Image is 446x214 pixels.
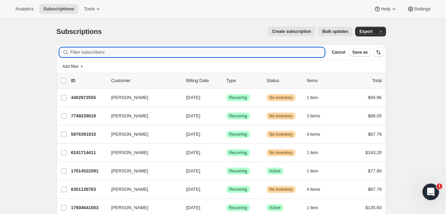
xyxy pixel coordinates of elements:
[186,77,221,84] p: Billing Date
[71,186,106,193] p: 6351126763
[269,95,293,100] span: No inventory
[15,6,34,12] span: Analytics
[422,184,439,200] iframe: Intercom live chat
[307,93,326,102] button: 1 item
[71,94,106,101] p: 4402872555
[269,168,281,174] span: Active
[229,95,247,100] span: Recurring
[368,95,382,100] span: $94.96
[269,113,293,119] span: No inventory
[307,187,320,192] span: 4 items
[70,47,325,57] input: Filter subscribers
[107,129,177,140] button: [PERSON_NAME]
[111,149,148,156] span: [PERSON_NAME]
[414,6,431,12] span: Settings
[381,6,390,12] span: Help
[368,187,382,192] span: $67.79
[71,203,382,213] div: 17604641003[PERSON_NAME][DATE]SuccessRecurringSuccessActive1 item$135.60
[352,50,368,55] span: Save as
[43,6,74,12] span: Subscriptions
[268,27,315,36] button: Create subscription
[71,130,382,139] div: 5976391915[PERSON_NAME][DATE]SuccessRecurringWarningNo inventory4 items$67.79
[269,187,293,192] span: No inventory
[186,187,200,192] span: [DATE]
[186,168,200,173] span: [DATE]
[59,62,87,71] button: Add filter
[374,47,383,57] button: Sort the results
[359,29,372,34] span: Export
[229,205,247,211] span: Recurring
[111,186,148,193] span: [PERSON_NAME]
[368,113,382,118] span: $88.00
[11,4,38,14] button: Analytics
[107,202,177,213] button: [PERSON_NAME]
[307,77,342,84] div: Items
[269,150,293,155] span: No inventory
[71,204,106,211] p: 17604641003
[366,205,382,210] span: $135.60
[107,92,177,103] button: [PERSON_NAME]
[186,205,200,210] span: [DATE]
[307,205,318,211] span: 1 item
[71,111,382,121] div: 7749239019[PERSON_NAME][DATE]SuccessRecurringWarningNo inventory3 items$88.00
[71,168,106,175] p: 17014522091
[111,77,181,84] p: Customer
[186,113,200,118] span: [DATE]
[229,187,247,192] span: Recurring
[71,93,382,102] div: 4402872555[PERSON_NAME][DATE]SuccessRecurringWarningNo inventory1 item$94.96
[307,148,326,158] button: 1 item
[71,77,106,84] p: ID
[226,77,261,84] div: Type
[80,4,106,14] button: Tools
[318,27,352,36] button: Bulk updates
[111,204,148,211] span: [PERSON_NAME]
[186,132,200,137] span: [DATE]
[111,94,148,101] span: [PERSON_NAME]
[307,132,320,137] span: 4 items
[186,150,200,155] span: [DATE]
[229,132,247,137] span: Recurring
[229,113,247,119] span: Recurring
[437,184,442,189] span: 1
[57,28,102,35] span: Subscriptions
[307,168,318,174] span: 1 item
[62,64,79,69] span: Add filter
[269,132,293,137] span: No inventory
[368,132,382,137] span: $67.79
[307,111,328,121] button: 3 items
[307,185,328,194] button: 4 items
[355,27,377,36] button: Export
[71,149,106,156] p: 6241714411
[368,168,382,173] span: $77.80
[39,4,78,14] button: Subscriptions
[111,131,148,138] span: [PERSON_NAME]
[71,131,106,138] p: 5976391915
[370,4,401,14] button: Help
[350,48,371,56] button: Save as
[71,148,382,158] div: 6241714411[PERSON_NAME][DATE]SuccessRecurringWarningNo inventory1 item$163.20
[307,150,318,155] span: 1 item
[307,95,318,100] span: 1 item
[84,6,95,12] span: Tools
[229,168,247,174] span: Recurring
[186,95,200,100] span: [DATE]
[71,166,382,176] div: 17014522091[PERSON_NAME][DATE]SuccessRecurringSuccessActive1 item$77.80
[403,4,435,14] button: Settings
[307,113,320,119] span: 3 items
[307,166,326,176] button: 1 item
[332,50,345,55] span: Cancel
[372,77,381,84] p: Total
[267,77,301,84] p: Status
[107,184,177,195] button: [PERSON_NAME]
[107,110,177,122] button: [PERSON_NAME]
[329,48,348,56] button: Cancel
[229,150,247,155] span: Recurring
[107,147,177,158] button: [PERSON_NAME]
[71,185,382,194] div: 6351126763[PERSON_NAME][DATE]SuccessRecurringWarningNo inventory4 items$67.79
[71,77,382,84] div: IDCustomerBilling DateTypeStatusItemsTotal
[71,113,106,119] p: 7749239019
[107,166,177,177] button: [PERSON_NAME]
[307,203,326,213] button: 1 item
[272,29,311,34] span: Create subscription
[269,205,281,211] span: Active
